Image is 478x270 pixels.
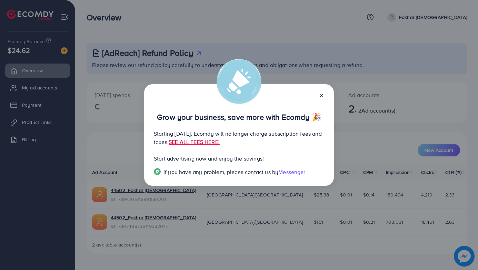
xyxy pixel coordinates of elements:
[278,168,305,176] span: Messenger
[154,154,324,163] p: Start advertising now and enjoy the savings!
[217,59,261,104] img: alert
[169,138,220,146] a: SEE ALL FEES HERE!
[163,168,278,176] span: If you have any problem, please contact us by
[154,168,161,175] img: Popup guide
[154,113,324,121] p: Grow your business, save more with Ecomdy 🎉
[154,129,324,146] p: Starting [DATE], Ecomdy will no longer charge subscription fees and taxes.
